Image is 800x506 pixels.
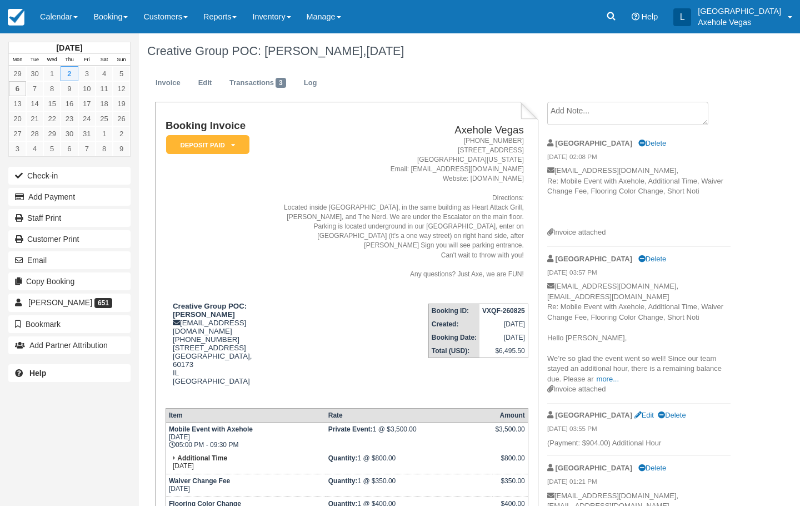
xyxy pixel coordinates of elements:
[326,409,493,423] th: Rate
[428,331,479,344] th: Booking Date:
[96,126,113,141] a: 1
[8,9,24,26] img: checkfront-main-nav-mini-logo.png
[547,152,731,165] em: [DATE] 02:08 PM
[556,255,632,263] strong: [GEOGRAPHIC_DATA]
[8,272,131,290] button: Copy Booking
[96,111,113,126] a: 25
[166,452,325,474] td: [DATE]
[8,251,131,269] button: Email
[8,364,131,382] a: Help
[96,141,113,156] a: 8
[166,135,249,155] em: Deposit Paid
[9,54,26,66] th: Mon
[29,369,46,378] b: Help
[61,126,78,141] a: 30
[113,141,130,156] a: 9
[166,120,264,132] h1: Booking Invoice
[221,72,294,94] a: Transactions3
[328,477,358,485] strong: Quantity
[113,111,130,126] a: 26
[268,125,524,136] h2: Axehole Vegas
[296,72,326,94] a: Log
[26,96,43,111] a: 14
[43,111,61,126] a: 22
[547,384,731,395] div: Invoice attached
[61,66,78,81] a: 2
[169,477,230,485] strong: Waiver Change Fee
[326,423,493,452] td: 1 @ $3,500.00
[638,464,666,472] a: Delete
[428,304,479,318] th: Booking ID:
[96,66,113,81] a: 4
[268,136,524,279] address: [PHONE_NUMBER] [STREET_ADDRESS] [GEOGRAPHIC_DATA][US_STATE] Email: [EMAIL_ADDRESS][DOMAIN_NAME] W...
[328,425,373,433] strong: Private Event
[26,126,43,141] a: 28
[547,227,731,238] div: Invoice attached
[43,66,61,81] a: 1
[547,477,731,489] em: [DATE] 01:21 PM
[9,126,26,141] a: 27
[8,209,131,227] a: Staff Print
[190,72,220,94] a: Edit
[547,281,731,384] p: [EMAIL_ADDRESS][DOMAIN_NAME], [EMAIL_ADDRESS][DOMAIN_NAME] Re: Mobile Event with Axehole, Additio...
[61,141,78,156] a: 6
[8,336,131,354] button: Add Partner Attribution
[43,54,61,66] th: Wed
[113,126,130,141] a: 2
[78,81,96,96] a: 10
[479,331,528,344] td: [DATE]
[78,66,96,81] a: 3
[428,344,479,358] th: Total (USD):
[26,66,43,81] a: 30
[492,409,528,423] th: Amount
[61,81,78,96] a: 9
[26,141,43,156] a: 4
[26,111,43,126] a: 21
[113,66,130,81] a: 5
[56,43,82,52] strong: [DATE]
[94,298,112,308] span: 651
[8,230,131,248] a: Customer Print
[166,423,325,452] td: [DATE] 05:00 PM - 09:30 PM
[479,318,528,331] td: [DATE]
[428,318,479,331] th: Created:
[113,81,130,96] a: 12
[96,96,113,111] a: 18
[658,411,686,419] a: Delete
[634,411,654,419] a: Edit
[166,135,246,155] a: Deposit Paid
[78,126,96,141] a: 31
[638,139,666,147] a: Delete
[26,54,43,66] th: Tue
[597,375,619,383] a: more...
[113,96,130,111] a: 19
[673,8,691,26] div: L
[328,454,358,462] strong: Quantity
[173,302,247,319] strong: Creative Group POC: [PERSON_NAME]
[26,81,43,96] a: 7
[9,141,26,156] a: 3
[642,12,658,21] span: Help
[61,96,78,111] a: 16
[698,17,781,28] p: Axehole Vegas
[78,96,96,111] a: 17
[147,72,189,94] a: Invoice
[61,54,78,66] th: Thu
[9,66,26,81] a: 29
[166,474,325,497] td: [DATE]
[276,78,286,88] span: 3
[78,111,96,126] a: 24
[556,139,632,147] strong: [GEOGRAPHIC_DATA]
[326,474,493,497] td: 1 @ $350.00
[482,307,525,315] strong: VXQF-260825
[495,425,524,442] div: $3,500.00
[638,255,666,263] a: Delete
[8,315,131,333] button: Bookmark
[43,96,61,111] a: 15
[8,294,131,311] a: [PERSON_NAME] 651
[8,188,131,206] button: Add Payment
[61,111,78,126] a: 23
[556,411,632,419] strong: [GEOGRAPHIC_DATA]
[8,167,131,185] button: Check-in
[113,54,130,66] th: Sun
